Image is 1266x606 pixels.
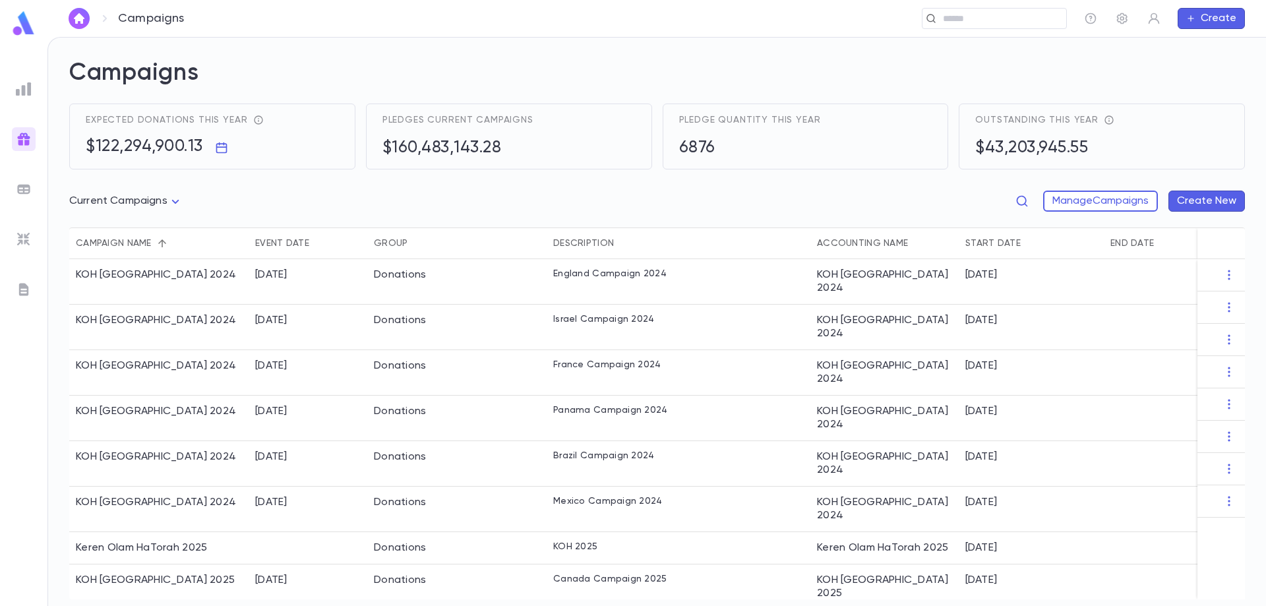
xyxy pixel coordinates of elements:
span: Pledges current campaigns [382,115,533,125]
div: KOH France 2024 [76,359,236,373]
p: Campaigns [118,11,185,26]
button: Create [1178,8,1245,29]
div: End Date [1104,227,1249,259]
div: reflects total pledges + recurring donations expected throughout the year [248,115,264,125]
button: Sort [152,233,173,254]
div: Group [367,227,547,259]
p: Mexico Campaign 2024 [553,496,663,506]
div: Donations [374,574,427,587]
div: Donations [374,541,427,555]
div: Current Campaigns [69,189,183,214]
div: 9/2/2024 [255,405,287,418]
div: KOH [GEOGRAPHIC_DATA] 2024 [810,396,959,441]
img: reports_grey.c525e4749d1bce6a11f5fe2a8de1b229.svg [16,81,32,97]
div: KOH Mexico 2024 [76,496,236,509]
div: Description [547,227,810,259]
p: Canada Campaign 2025 [553,574,667,584]
div: 9/1/2024 [255,314,287,327]
button: Sort [407,233,429,254]
p: [DATE] [965,359,997,373]
div: 9/1/2024 [255,359,287,373]
div: Accounting Name [810,227,959,259]
p: [DATE] [965,450,997,464]
div: Donations [374,450,427,464]
p: [DATE] [965,268,997,282]
div: KOH [GEOGRAPHIC_DATA] 2024 [810,350,959,396]
div: Event Date [255,227,309,259]
button: Sort [908,233,929,254]
div: KOH Brazil 2024 [76,450,236,464]
button: Sort [1021,233,1042,254]
div: Accounting Name [817,227,908,259]
p: Israel Campaign 2024 [553,314,655,324]
div: Start Date [965,227,1021,259]
div: Donations [374,314,427,327]
div: Donations [374,359,427,373]
button: Sort [614,233,635,254]
div: End Date [1110,227,1154,259]
img: campaigns_gradient.17ab1fa96dd0f67c2e976ce0b3818124.svg [16,131,32,147]
div: KOH [GEOGRAPHIC_DATA] 2024 [810,487,959,532]
div: KOH England 2024 [76,268,236,282]
div: KOH Israel 2024 [76,314,236,327]
div: Donations [374,496,427,509]
p: [DATE] [965,405,997,418]
img: batches_grey.339ca447c9d9533ef1741baa751efc33.svg [16,181,32,197]
div: Event Date [249,227,367,259]
button: Sort [309,233,330,254]
img: imports_grey.530a8a0e642e233f2baf0ef88e8c9fcb.svg [16,231,32,247]
div: 9/1/2024 [255,450,287,464]
p: [DATE] [965,541,997,555]
div: KOH Canada 2025 [76,574,235,587]
p: Panama Campaign 2024 [553,405,668,415]
div: KOH [GEOGRAPHIC_DATA] 2024 [810,259,959,305]
div: Group [374,227,407,259]
div: Start Date [959,227,1104,259]
p: Brazil Campaign 2024 [553,450,655,461]
img: logo [11,11,37,36]
img: home_white.a664292cf8c1dea59945f0da9f25487c.svg [71,13,87,24]
span: Expected donations this year [86,115,248,125]
div: Keren Olam HaTorah 2025 [76,541,207,555]
div: 9/18/2024 [255,268,287,282]
div: KOH Panama 2024 [76,405,236,418]
span: Pledge quantity this year [679,115,821,125]
span: Current Campaigns [69,196,167,206]
p: England Campaign 2024 [553,268,667,279]
img: letters_grey.7941b92b52307dd3b8a917253454ce1c.svg [16,282,32,297]
div: 9/1/2024 [255,496,287,509]
h2: Campaigns [69,59,1245,104]
div: total receivables - total income [1099,115,1114,125]
h5: $160,483,143.28 [382,138,502,158]
h5: 6876 [679,138,715,158]
button: Create New [1168,191,1245,212]
button: ManageCampaigns [1043,191,1158,212]
p: France Campaign 2024 [553,359,661,370]
div: Campaign name [69,227,249,259]
p: [DATE] [965,314,997,327]
div: Campaign name [76,227,152,259]
div: Description [553,227,614,259]
div: Keren Olam HaTorah 2025 [810,532,959,564]
button: Sort [1154,233,1175,254]
p: [DATE] [965,574,997,587]
div: Donations [374,268,427,282]
h5: $122,294,900.13 [86,137,203,157]
h5: $43,203,945.55 [975,138,1088,158]
div: KOH [GEOGRAPHIC_DATA] 2024 [810,441,959,487]
p: [DATE] [965,496,997,509]
div: Donations [374,405,427,418]
div: KOH [GEOGRAPHIC_DATA] 2024 [810,305,959,350]
p: KOH 2025 [553,541,597,552]
span: Outstanding this year [975,115,1099,125]
div: 6/24/2025 [255,574,287,587]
